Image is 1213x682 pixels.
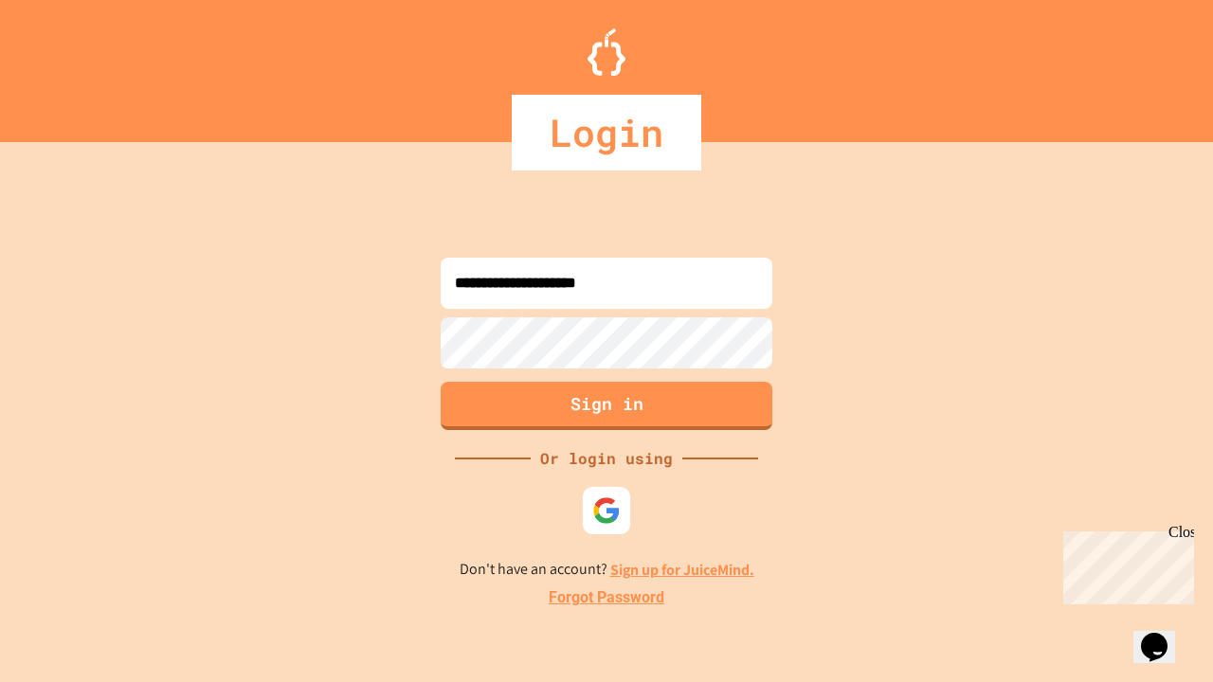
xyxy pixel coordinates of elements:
button: Sign in [441,382,772,430]
a: Forgot Password [549,586,664,609]
div: Or login using [531,447,682,470]
iframe: chat widget [1056,524,1194,604]
a: Sign up for JuiceMind. [610,560,754,580]
img: Logo.svg [588,28,625,76]
p: Don't have an account? [460,558,754,582]
div: Chat with us now!Close [8,8,131,120]
div: Login [512,95,701,170]
iframe: chat widget [1133,606,1194,663]
img: google-icon.svg [592,496,621,525]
